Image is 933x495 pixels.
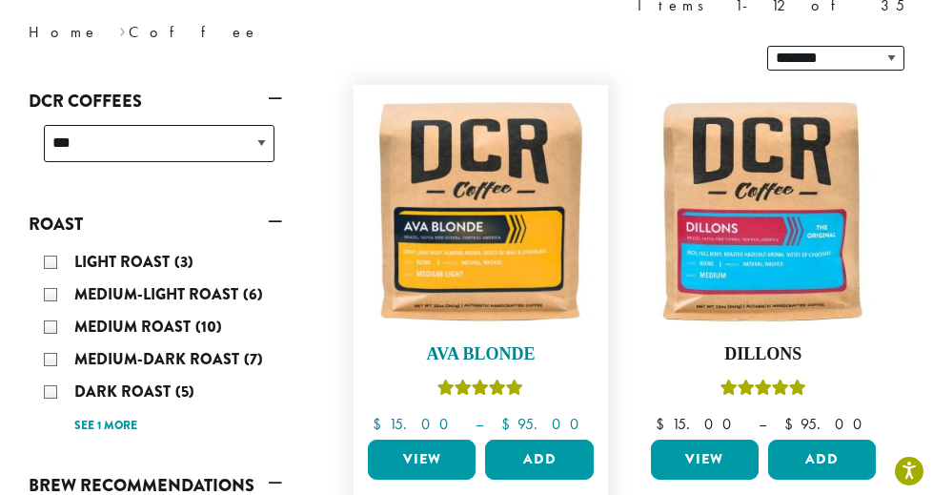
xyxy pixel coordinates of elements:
a: View [368,440,476,480]
span: (10) [195,316,222,338]
a: DCR Coffees [29,85,282,117]
img: Dillons-12oz-300x300.jpg [646,94,881,329]
a: Home [29,22,99,42]
span: – [759,414,766,434]
span: Medium-Dark Roast [74,348,244,370]
a: See 1 more [74,417,137,436]
a: Roast [29,208,282,240]
bdi: 15.00 [656,414,740,434]
span: – [476,414,483,434]
div: Roast [29,240,282,446]
span: (5) [175,381,194,402]
button: Add [768,440,876,480]
span: (6) [243,283,263,305]
span: Medium-Light Roast [74,283,243,305]
span: (3) [174,251,193,273]
bdi: 15.00 [373,414,457,434]
span: Light Roast [74,251,174,273]
button: Add [485,440,593,480]
a: View [651,440,759,480]
nav: Breadcrumb [29,21,438,44]
img: Ava-Blonde-12oz-1-300x300.jpg [363,94,598,329]
h4: Dillons [646,344,881,365]
span: (7) [244,348,263,370]
span: Dark Roast [74,381,175,402]
span: $ [501,414,517,434]
div: Rated 5.00 out of 5 [437,377,523,405]
span: Medium Roast [74,316,195,338]
div: Rated 5.00 out of 5 [720,377,806,405]
a: Ava BlondeRated 5.00 out of 5 [363,94,598,432]
span: $ [373,414,389,434]
bdi: 95.00 [501,414,588,434]
span: › [119,14,126,44]
a: DillonsRated 5.00 out of 5 [646,94,881,432]
bdi: 95.00 [784,414,871,434]
h4: Ava Blonde [363,344,598,365]
div: DCR Coffees [29,117,282,185]
span: $ [784,414,801,434]
span: $ [656,414,672,434]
